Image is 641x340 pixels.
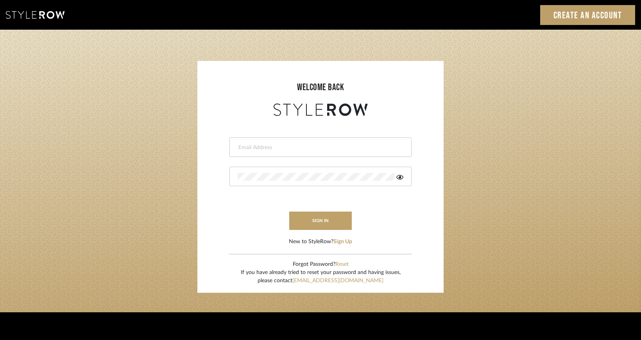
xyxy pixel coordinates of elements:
[292,278,383,283] a: [EMAIL_ADDRESS][DOMAIN_NAME]
[289,238,352,246] div: New to StyleRow?
[540,5,636,25] a: Create an Account
[335,260,349,269] button: Reset
[241,260,401,269] div: Forgot Password?
[289,212,352,230] button: sign in
[238,144,401,151] input: Email Address
[241,269,401,285] div: If you have already tried to reset your password and having issues, please contact
[333,238,352,246] button: Sign Up
[205,80,436,94] div: welcome back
